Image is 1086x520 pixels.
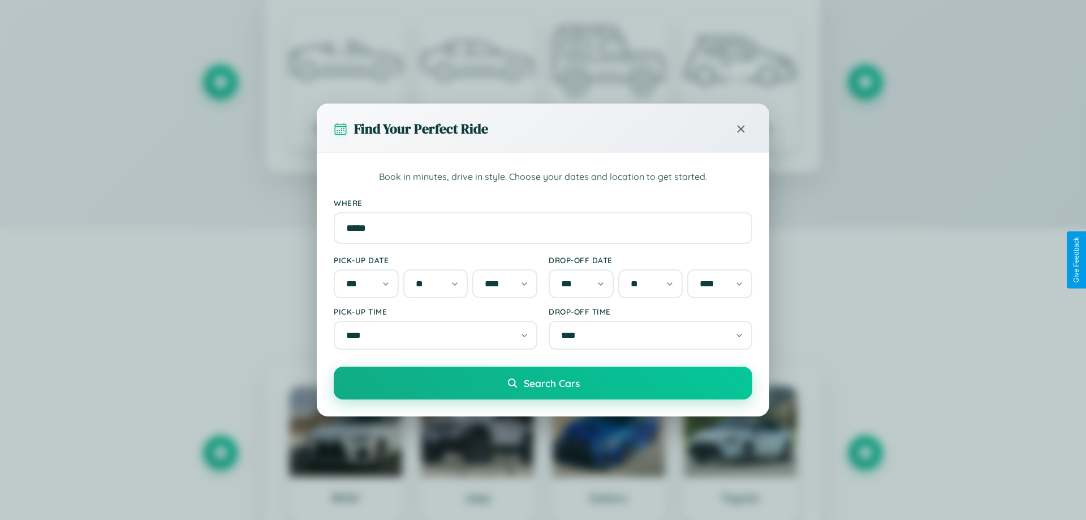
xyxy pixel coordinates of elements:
[549,307,752,316] label: Drop-off Time
[549,255,752,265] label: Drop-off Date
[354,119,488,138] h3: Find Your Perfect Ride
[334,198,752,208] label: Where
[334,170,752,184] p: Book in minutes, drive in style. Choose your dates and location to get started.
[524,377,580,389] span: Search Cars
[334,255,537,265] label: Pick-up Date
[334,367,752,399] button: Search Cars
[334,307,537,316] label: Pick-up Time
